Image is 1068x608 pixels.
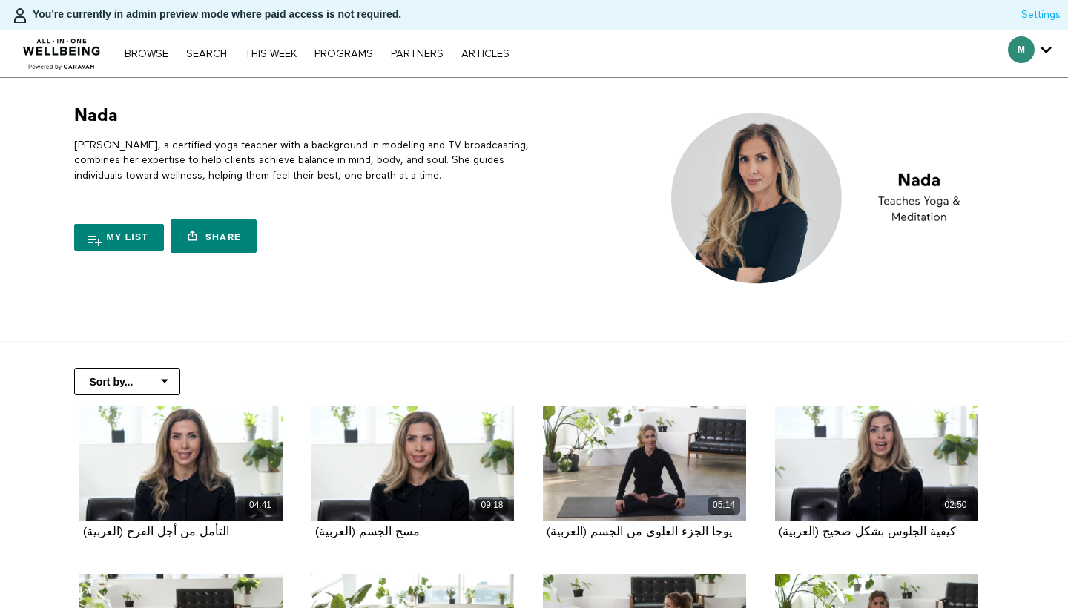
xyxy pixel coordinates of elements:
[245,497,277,514] div: 04:41
[940,497,972,514] div: 02:50
[171,219,257,253] a: Share
[547,526,732,538] a: (العربية) يوجا الجزء العلوي من الجسم
[997,30,1063,77] div: Secondary
[779,526,956,538] strong: (العربية) كيفية الجلوس بشكل صحيح
[659,104,995,293] img: Nada
[1021,7,1061,22] a: Settings
[315,526,420,538] a: (العربية) مسح الجسم
[779,526,956,538] a: (العربية) كيفية الجلوس بشكل صحيح
[83,526,229,538] a: (العربية) التأمل من أجل الفرح
[74,138,529,183] p: [PERSON_NAME], a certified yoga teacher with a background in modeling and TV broadcasting, combin...
[74,224,165,251] button: My list
[237,49,304,59] a: THIS WEEK
[547,526,732,538] strong: (العربية) يوجا الجزء العلوي من الجسم
[179,49,234,59] a: Search
[74,104,118,127] h1: Nada
[383,49,451,59] a: PARTNERS
[117,46,516,61] nav: Primary
[454,49,517,59] a: ARTICLES
[775,406,978,521] a: (العربية) كيفية الجلوس بشكل صحيح 02:50
[117,49,176,59] a: Browse
[315,526,420,538] strong: (العربية) مسح الجسم
[83,526,229,538] strong: (العربية) التأمل من أجل الفرح
[79,406,283,521] a: (العربية) التأمل من أجل الفرح 04:41
[17,27,107,72] img: CARAVAN
[543,406,746,521] a: (العربية) يوجا الجزء العلوي من الجسم 05:14
[708,497,740,514] div: 05:14
[307,49,380,59] a: PROGRAMS
[11,7,29,24] img: person-bdfc0eaa9744423c596e6e1c01710c89950b1dff7c83b5d61d716cfd8139584f.svg
[311,406,515,521] a: (العربية) مسح الجسم 09:18
[476,497,508,514] div: 09:18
